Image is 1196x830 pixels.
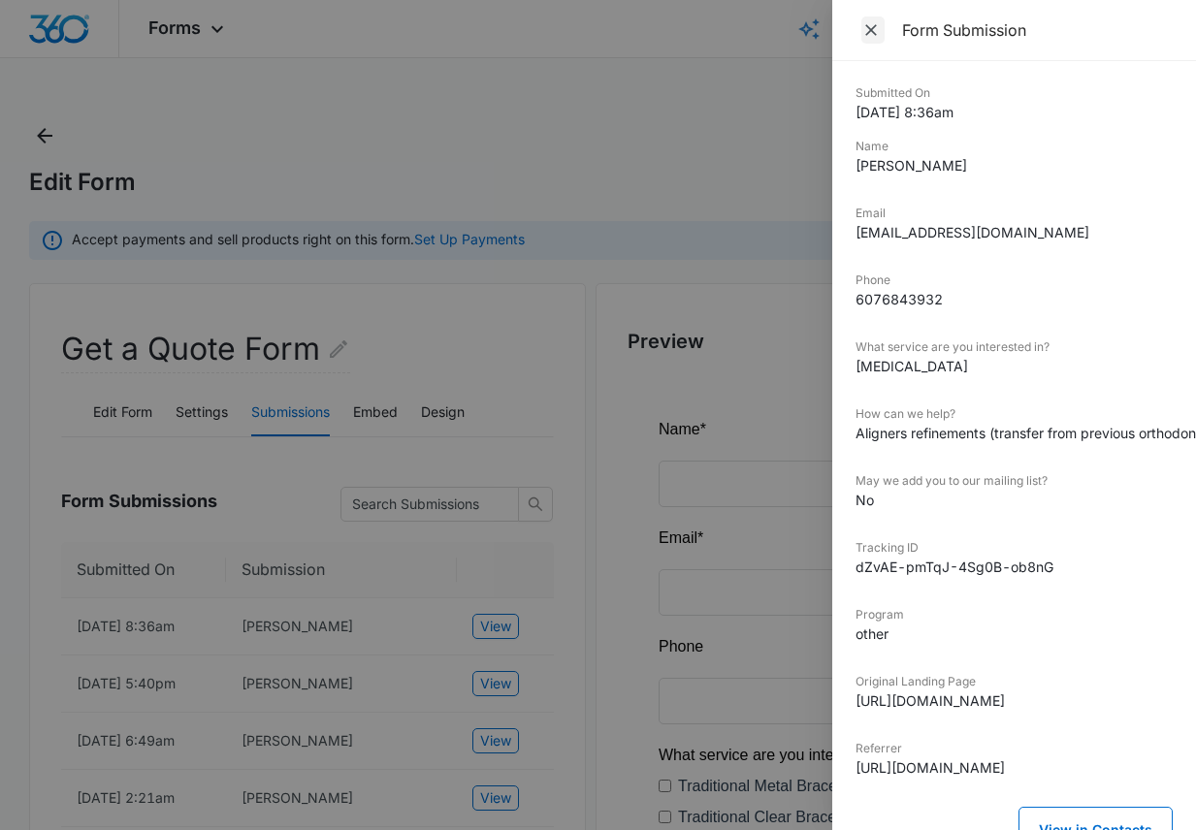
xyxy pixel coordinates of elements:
[856,690,1173,711] dd: [URL][DOMAIN_NAME]
[363,748,611,806] iframe: reCAPTCHA
[856,623,1173,644] dd: other
[902,19,1173,41] div: Form Submission
[856,490,1173,510] dd: No
[19,388,185,411] label: Traditional Clear Braces
[856,84,1173,102] dt: Submitted On
[856,472,1173,490] dt: May we add you to our mailing list?
[856,557,1173,577] dd: dZvAE-pmTqJ-4Sg0B-ob8nG
[856,102,1173,122] dd: [DATE] 8:36am
[856,155,1173,176] dd: [PERSON_NAME]
[19,357,186,380] label: Traditional Metal Braces
[856,289,1173,309] dd: 6076843932
[856,673,1173,690] dt: Original Landing Page
[856,405,1173,423] dt: How can we help?
[19,419,145,442] label: [MEDICAL_DATA]
[856,356,1173,376] dd: [MEDICAL_DATA]
[856,423,1173,443] dd: Aligners refinements (transfer from previous orthodontist to finish treatment)
[856,271,1173,289] dt: Phone
[13,768,61,784] span: Submit
[856,740,1173,757] dt: Referrer
[856,606,1173,623] dt: Program
[861,16,885,44] span: Close
[856,205,1173,222] dt: Email
[856,338,1173,356] dt: What service are you interested in?
[856,16,890,45] button: Close
[856,138,1173,155] dt: Name
[856,222,1173,242] dd: [EMAIL_ADDRESS][DOMAIN_NAME]
[19,450,125,473] label: General Inquiry
[856,757,1173,778] dd: [URL][DOMAIN_NAME]
[856,539,1173,557] dt: Tracking ID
